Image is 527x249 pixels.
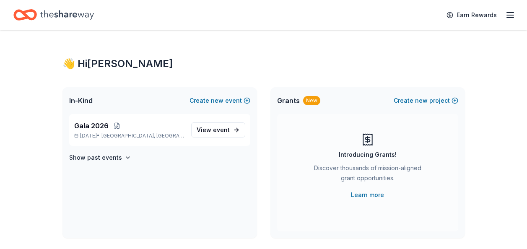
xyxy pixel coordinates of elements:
div: Discover thousands of mission-aligned grant opportunities. [311,163,425,187]
button: Show past events [69,153,131,163]
a: Home [13,5,94,25]
a: Learn more [351,190,384,200]
div: New [303,96,320,105]
span: Gala 2026 [74,121,109,131]
a: Earn Rewards [441,8,502,23]
div: Introducing Grants! [339,150,397,160]
span: In-Kind [69,96,93,106]
span: new [211,96,223,106]
a: View event [191,122,245,137]
h4: Show past events [69,153,122,163]
button: Createnewevent [190,96,250,106]
span: Grants [277,96,300,106]
p: [DATE] • [74,132,184,139]
span: [GEOGRAPHIC_DATA], [GEOGRAPHIC_DATA] [101,132,184,139]
span: new [415,96,428,106]
button: Createnewproject [394,96,458,106]
div: 👋 Hi [PERSON_NAME] [62,57,465,70]
span: event [213,126,230,133]
span: View [197,125,230,135]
